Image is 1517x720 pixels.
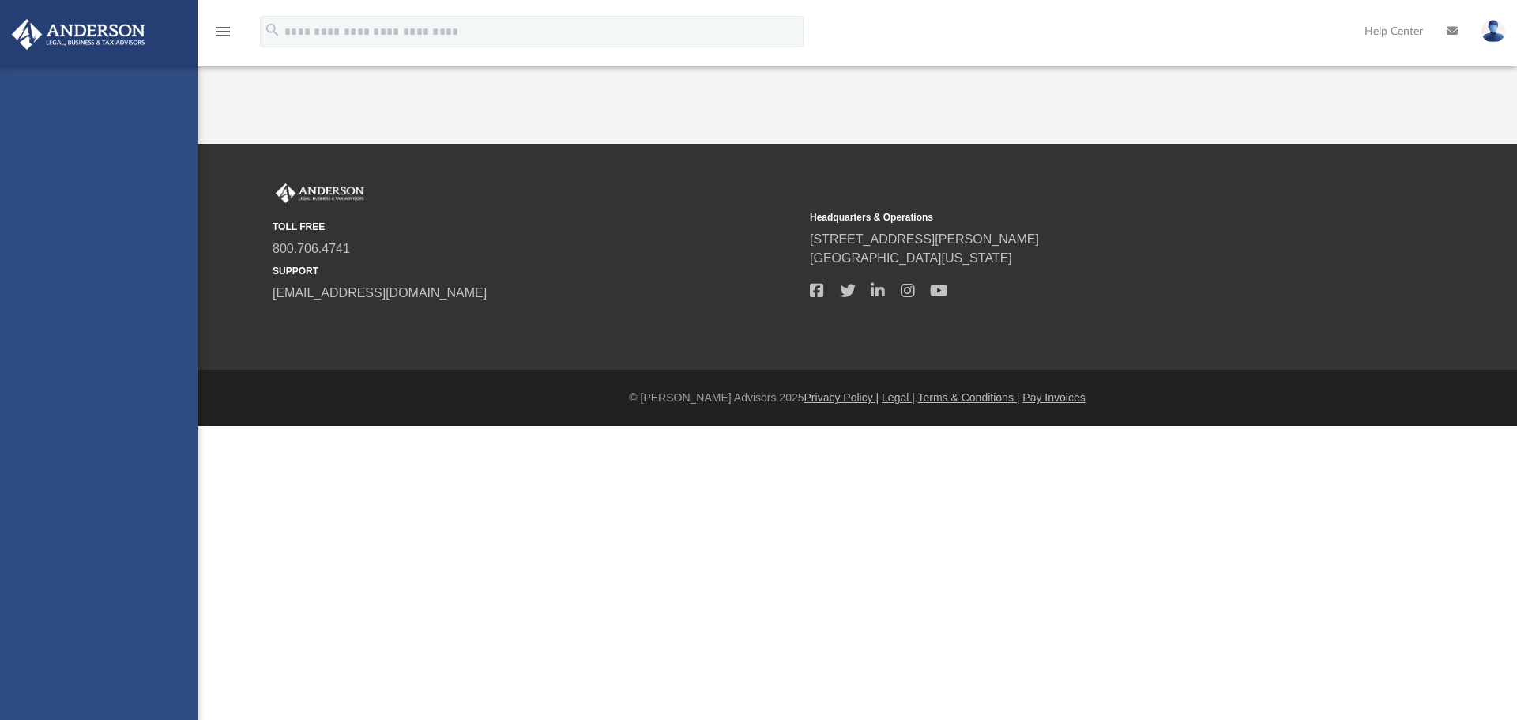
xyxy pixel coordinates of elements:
a: menu [213,30,232,41]
img: Anderson Advisors Platinum Portal [7,19,150,50]
a: Legal | [882,391,915,404]
small: Headquarters & Operations [810,210,1336,224]
div: © [PERSON_NAME] Advisors 2025 [198,390,1517,406]
img: Anderson Advisors Platinum Portal [273,183,367,204]
small: SUPPORT [273,264,799,278]
a: [EMAIL_ADDRESS][DOMAIN_NAME] [273,286,487,300]
i: menu [213,22,232,41]
a: 800.706.4741 [273,242,350,255]
img: User Pic [1481,20,1505,43]
i: search [264,21,281,39]
a: Pay Invoices [1022,391,1085,404]
a: [STREET_ADDRESS][PERSON_NAME] [810,232,1039,246]
small: TOLL FREE [273,220,799,234]
a: Privacy Policy | [804,391,879,404]
a: Terms & Conditions | [918,391,1020,404]
a: [GEOGRAPHIC_DATA][US_STATE] [810,251,1012,265]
